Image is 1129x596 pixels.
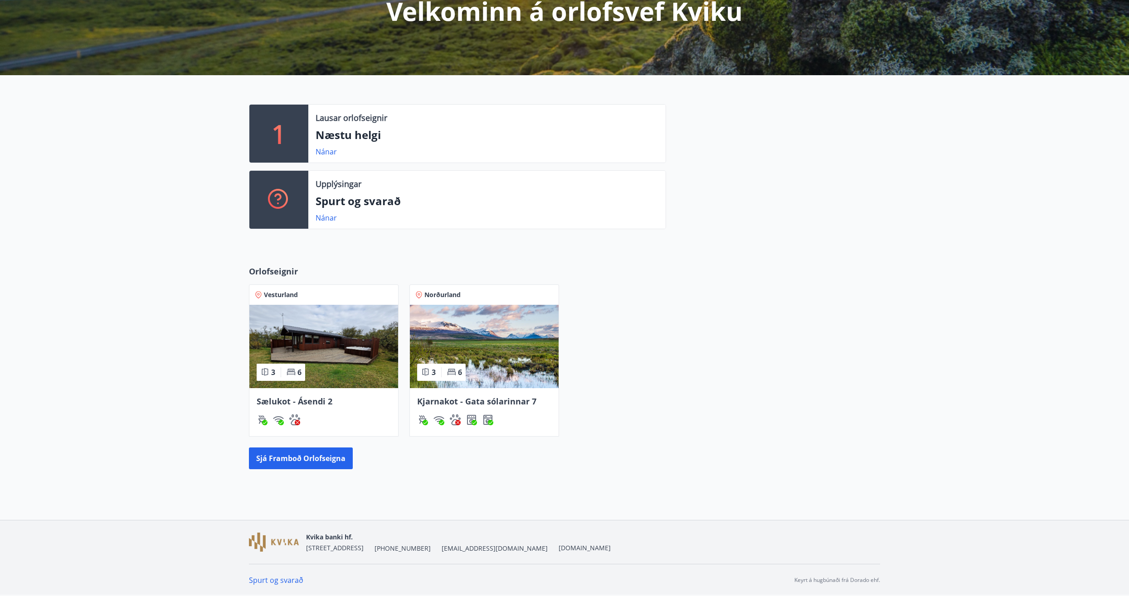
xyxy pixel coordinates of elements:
div: Þráðlaust net [433,414,444,425]
img: HJRyFFsYp6qjeUYhR4dAD8CaCEsnIFYZ05miwXoh.svg [433,414,444,425]
span: Orlofseignir [249,265,298,277]
span: Kvika banki hf. [306,533,353,541]
div: Gasgrill [417,414,428,425]
p: 1 [272,116,286,151]
p: Lausar orlofseignir [316,112,387,124]
img: pxcaIm5dSOV3FS4whs1soiYWTwFQvksT25a9J10C.svg [289,414,300,425]
div: Þvottavél [482,414,493,425]
span: 6 [297,367,302,377]
span: [PHONE_NUMBER] [375,544,431,553]
div: Gasgrill [257,414,268,425]
span: Norðurland [424,290,461,299]
span: [EMAIL_ADDRESS][DOMAIN_NAME] [442,544,548,553]
img: ZXjrS3QKesehq6nQAPjaRuRTI364z8ohTALB4wBr.svg [257,414,268,425]
img: pxcaIm5dSOV3FS4whs1soiYWTwFQvksT25a9J10C.svg [450,414,461,425]
a: Nánar [316,147,337,157]
a: [DOMAIN_NAME] [559,543,611,552]
img: HJRyFFsYp6qjeUYhR4dAD8CaCEsnIFYZ05miwXoh.svg [273,414,284,425]
span: 3 [271,367,275,377]
span: 6 [458,367,462,377]
button: Sjá framboð orlofseigna [249,447,353,469]
p: Upplýsingar [316,178,361,190]
p: Keyrt á hugbúnaði frá Dorado ehf. [794,576,880,584]
a: Nánar [316,213,337,223]
div: Gæludýr [450,414,461,425]
span: [STREET_ADDRESS] [306,543,364,552]
img: GzFmWhuCkUxVWrb40sWeioDp5tjnKZ3EtzLhRfaL.png [249,533,299,552]
span: Vesturland [264,290,298,299]
a: Spurt og svarað [249,575,303,585]
span: Kjarnakot - Gata sólarinnar 7 [417,396,536,407]
div: Gæludýr [289,414,300,425]
p: Spurt og svarað [316,193,658,209]
img: hddCLTAnxqFUMr1fxmbGG8zWilo2syolR0f9UjPn.svg [466,414,477,425]
img: Dl16BY4EX9PAW649lg1C3oBuIaAsR6QVDQBO2cTm.svg [482,414,493,425]
div: Þurrkari [466,414,477,425]
img: Paella dish [249,305,398,388]
img: Paella dish [410,305,559,388]
div: Þráðlaust net [273,414,284,425]
img: ZXjrS3QKesehq6nQAPjaRuRTI364z8ohTALB4wBr.svg [417,414,428,425]
span: 3 [432,367,436,377]
p: Næstu helgi [316,127,658,143]
span: Sælukot - Ásendi 2 [257,396,332,407]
